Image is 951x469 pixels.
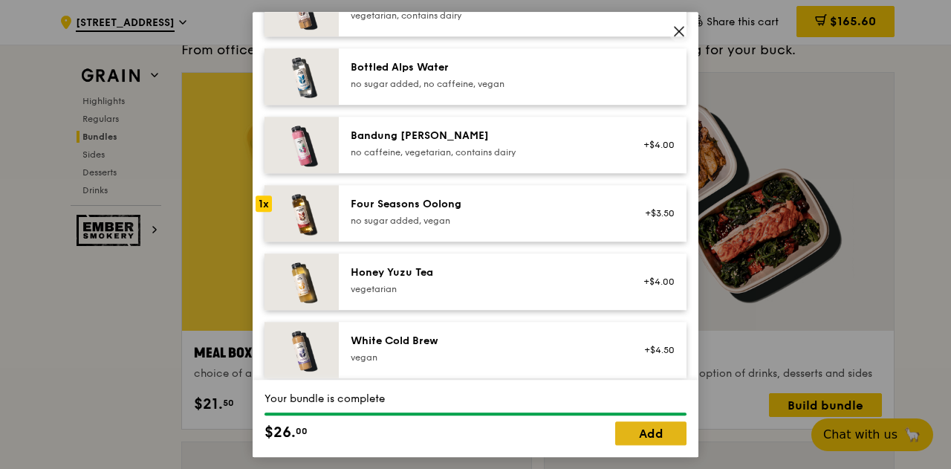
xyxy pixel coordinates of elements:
div: vegan [351,352,617,363]
img: daily_normal_HORZ-four-seasons-oolong.jpg [264,185,339,242]
img: daily_normal_honey-yuzu-tea.jpg [264,253,339,310]
div: no sugar added, vegan [351,215,617,227]
div: no sugar added, no caffeine, vegan [351,78,617,90]
div: vegetarian, contains dairy [351,10,617,22]
div: White Cold Brew [351,334,617,349]
div: Your bundle is complete [264,392,687,407]
div: Bandung [PERSON_NAME] [351,129,617,143]
div: no caffeine, vegetarian, contains dairy [351,146,617,158]
div: 1x [256,195,272,212]
div: Honey Yuzu Tea [351,265,617,280]
div: vegetarian [351,283,617,295]
img: daily_normal_HORZ-white-cold-brew.jpg [264,322,339,378]
img: daily_normal_HORZ-bottled-alps-water.jpg [264,48,339,105]
div: +$4.50 [635,344,675,356]
div: +$4.00 [635,276,675,288]
div: +$4.00 [635,139,675,151]
span: 00 [296,425,308,437]
img: daily_normal_HORZ-bandung-gao.jpg [264,117,339,173]
div: Bottled Alps Water [351,60,617,75]
div: +$3.50 [635,207,675,219]
span: $26. [264,421,296,444]
a: Add [615,421,687,445]
div: Four Seasons Oolong [351,197,617,212]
